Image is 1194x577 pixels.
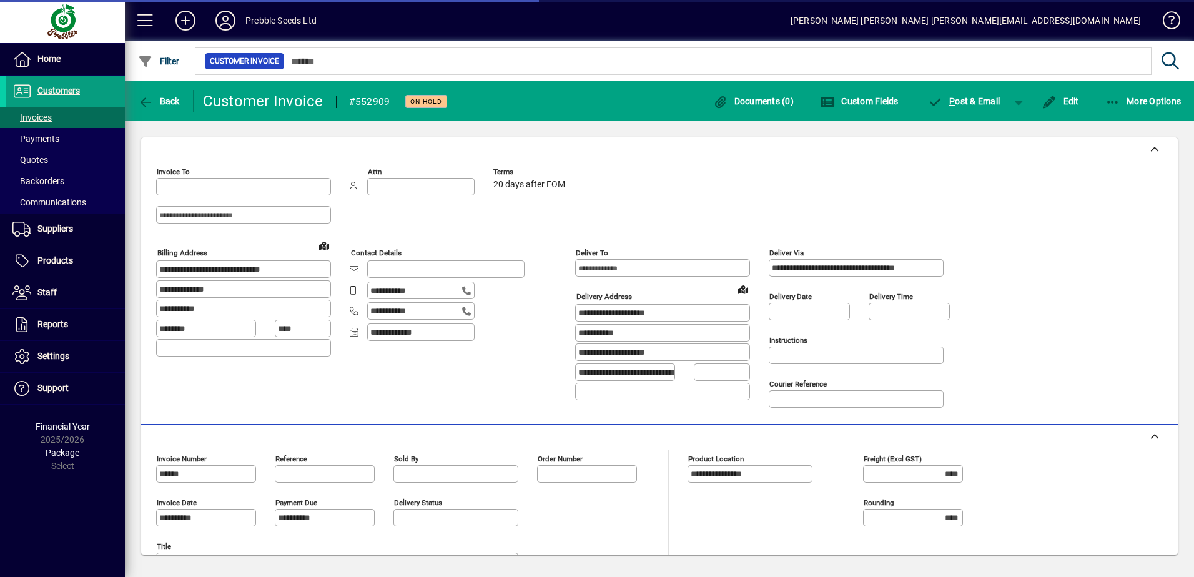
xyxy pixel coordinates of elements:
button: Filter [135,50,183,72]
div: Prebble Seeds Ltd [245,11,317,31]
div: Customer Invoice [203,91,323,111]
a: Payments [6,128,125,149]
span: 20 days after EOM [493,180,565,190]
button: Back [135,90,183,112]
span: Custom Fields [820,96,899,106]
button: More Options [1102,90,1185,112]
button: Profile [205,9,245,32]
a: Quotes [6,149,125,170]
span: Home [37,54,61,64]
button: Post & Email [922,90,1007,112]
span: On hold [410,97,442,106]
a: Suppliers [6,214,125,245]
button: Documents (0) [709,90,797,112]
mat-label: Invoice date [157,498,197,507]
a: Staff [6,277,125,308]
mat-label: Delivery time [869,292,913,301]
mat-label: Payment due [275,498,317,507]
button: Add [165,9,205,32]
span: More Options [1105,96,1182,106]
a: Support [6,373,125,404]
span: Suppliers [37,224,73,234]
span: Filter [138,56,180,66]
mat-label: Freight (excl GST) [864,455,922,463]
mat-label: Deliver via [769,249,804,257]
span: Communications [12,197,86,207]
a: Communications [6,192,125,213]
mat-label: Order number [538,455,583,463]
a: Reports [6,309,125,340]
span: Back [138,96,180,106]
mat-label: Product location [688,455,744,463]
a: Settings [6,341,125,372]
mat-label: Instructions [769,336,807,345]
a: View on map [733,279,753,299]
button: Custom Fields [817,90,902,112]
mat-label: Courier Reference [769,380,827,388]
div: [PERSON_NAME] [PERSON_NAME] [PERSON_NAME][EMAIL_ADDRESS][DOMAIN_NAME] [791,11,1141,31]
mat-label: Delivery date [769,292,812,301]
a: View on map [314,235,334,255]
span: Terms [493,168,568,176]
mat-label: Attn [368,167,382,176]
mat-label: Delivery status [394,498,442,507]
mat-label: Invoice To [157,167,190,176]
a: Home [6,44,125,75]
mat-label: Invoice number [157,455,207,463]
span: Payments [12,134,59,144]
app-page-header-button: Back [125,90,194,112]
button: Edit [1039,90,1082,112]
a: Invoices [6,107,125,128]
mat-label: Sold by [394,455,418,463]
span: Customer Invoice [210,55,279,67]
mat-label: Title [157,542,171,551]
span: Backorders [12,176,64,186]
span: Financial Year [36,422,90,432]
span: ost & Email [928,96,1000,106]
span: Customers [37,86,80,96]
span: Documents (0) [713,96,794,106]
span: Quotes [12,155,48,165]
mat-label: Rounding [864,498,894,507]
a: Knowledge Base [1153,2,1178,43]
span: Package [46,448,79,458]
span: Reports [37,319,68,329]
span: Staff [37,287,57,297]
span: Edit [1042,96,1079,106]
a: Backorders [6,170,125,192]
div: #552909 [349,92,390,112]
mat-label: Reference [275,455,307,463]
mat-label: Deliver To [576,249,608,257]
span: Settings [37,351,69,361]
span: Products [37,255,73,265]
span: P [949,96,955,106]
a: Products [6,245,125,277]
span: Support [37,383,69,393]
span: Invoices [12,112,52,122]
